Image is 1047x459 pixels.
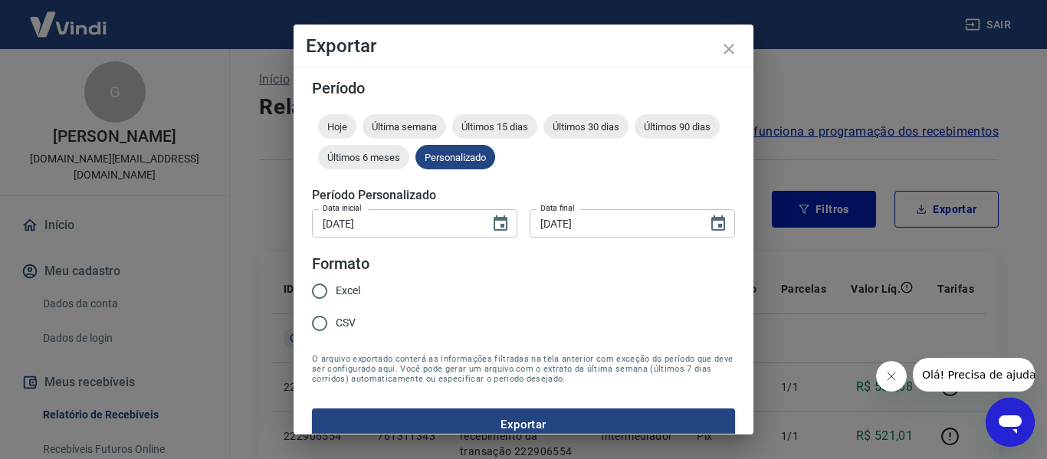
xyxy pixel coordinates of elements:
[363,114,446,139] div: Última semana
[306,37,741,55] h4: Exportar
[452,121,537,133] span: Últimos 15 dias
[485,208,516,239] button: Choose date, selected date is 14 de ago de 2025
[318,114,356,139] div: Hoje
[312,209,479,238] input: DD/MM/YYYY
[711,31,747,67] button: close
[540,202,575,214] label: Data final
[318,145,409,169] div: Últimos 6 meses
[913,358,1035,392] iframe: Mensagem da empresa
[312,354,735,384] span: O arquivo exportado conterá as informações filtradas na tela anterior com exceção do período que ...
[363,121,446,133] span: Última semana
[312,408,735,441] button: Exportar
[703,208,734,239] button: Choose date, selected date is 14 de ago de 2025
[318,152,409,163] span: Últimos 6 meses
[530,209,697,238] input: DD/MM/YYYY
[415,145,495,169] div: Personalizado
[312,188,735,203] h5: Período Personalizado
[452,114,537,139] div: Últimos 15 dias
[635,114,720,139] div: Últimos 90 dias
[323,202,362,214] label: Data inicial
[318,121,356,133] span: Hoje
[9,11,129,23] span: Olá! Precisa de ajuda?
[336,283,360,299] span: Excel
[415,152,495,163] span: Personalizado
[543,114,629,139] div: Últimos 30 dias
[986,398,1035,447] iframe: Botão para abrir a janela de mensagens
[312,80,735,96] h5: Período
[543,121,629,133] span: Últimos 30 dias
[336,315,356,331] span: CSV
[635,121,720,133] span: Últimos 90 dias
[312,253,369,275] legend: Formato
[876,361,907,392] iframe: Fechar mensagem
